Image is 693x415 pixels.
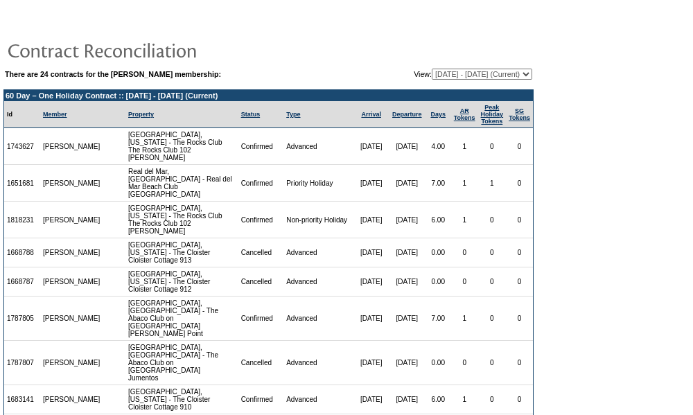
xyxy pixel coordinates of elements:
td: 1651681 [4,165,40,202]
td: [DATE] [389,202,426,238]
td: Confirmed [238,165,284,202]
td: 0 [478,238,507,267]
td: [GEOGRAPHIC_DATA], [US_STATE] - The Rocks Club The Rocks Club 102 [PERSON_NAME] [125,128,238,165]
td: Non-priority Holiday [283,202,353,238]
td: Real del Mar, [GEOGRAPHIC_DATA] - Real del Mar Beach Club [GEOGRAPHIC_DATA] [125,165,238,202]
a: Member [43,111,67,118]
td: [DATE] [389,297,426,341]
td: [DATE] [389,128,426,165]
td: [DATE] [353,385,388,414]
td: 0 [478,128,507,165]
td: 7.00 [426,165,451,202]
td: 7.00 [426,297,451,341]
td: Advanced [283,128,353,165]
td: Confirmed [238,297,284,341]
td: 0 [506,238,533,267]
td: [PERSON_NAME] [40,341,103,385]
td: 0 [451,341,478,385]
td: [GEOGRAPHIC_DATA], [GEOGRAPHIC_DATA] - The Abaco Club on [GEOGRAPHIC_DATA] [PERSON_NAME] Point [125,297,238,341]
td: 0 [506,341,533,385]
td: 6.00 [426,385,451,414]
td: 0 [478,385,507,414]
td: [GEOGRAPHIC_DATA], [US_STATE] - The Rocks Club The Rocks Club 102 [PERSON_NAME] [125,202,238,238]
td: Confirmed [238,385,284,414]
td: 1668787 [4,267,40,297]
td: 1 [451,202,478,238]
td: 0 [478,297,507,341]
td: Confirmed [238,128,284,165]
td: 1818231 [4,202,40,238]
td: 0.00 [426,267,451,297]
td: Advanced [283,297,353,341]
td: [GEOGRAPHIC_DATA], [US_STATE] - The Cloister Cloister Cottage 913 [125,238,238,267]
img: pgTtlContractReconciliation.gif [7,36,284,64]
td: 0 [451,238,478,267]
td: 1743627 [4,128,40,165]
td: [DATE] [353,238,388,267]
a: Property [128,111,154,118]
td: Priority Holiday [283,165,353,202]
td: [GEOGRAPHIC_DATA], [US_STATE] - The Cloister Cloister Cottage 912 [125,267,238,297]
td: 1787807 [4,341,40,385]
td: [PERSON_NAME] [40,238,103,267]
td: 0.00 [426,341,451,385]
td: 0 [506,267,533,297]
td: 0 [506,202,533,238]
td: Advanced [283,238,353,267]
a: SGTokens [509,107,530,121]
td: 1668788 [4,238,40,267]
td: 1 [478,165,507,202]
td: [DATE] [389,165,426,202]
td: 0 [478,341,507,385]
td: 0 [478,267,507,297]
td: [DATE] [353,165,388,202]
td: Advanced [283,385,353,414]
td: [PERSON_NAME] [40,267,103,297]
td: Id [4,101,40,128]
td: [DATE] [353,128,388,165]
td: Advanced [283,267,353,297]
td: 6.00 [426,202,451,238]
td: [DATE] [389,267,426,297]
a: Status [241,111,261,118]
td: [DATE] [389,385,426,414]
td: 4.00 [426,128,451,165]
td: [DATE] [389,238,426,267]
td: 0 [451,267,478,297]
td: [PERSON_NAME] [40,128,103,165]
a: Peak HolidayTokens [481,104,504,125]
td: Cancelled [238,341,284,385]
td: 60 Day – One Holiday Contract :: [DATE] - [DATE] (Current) [4,90,533,101]
td: [DATE] [353,267,388,297]
td: [DATE] [353,297,388,341]
td: 1 [451,165,478,202]
td: Cancelled [238,238,284,267]
td: Confirmed [238,202,284,238]
td: [DATE] [389,341,426,385]
td: 0 [506,297,533,341]
a: Days [430,111,446,118]
td: 0 [506,385,533,414]
td: [PERSON_NAME] [40,385,103,414]
b: There are 24 contracts for the [PERSON_NAME] membership: [5,70,221,78]
td: 0 [506,128,533,165]
a: ARTokens [454,107,475,121]
td: 0 [506,165,533,202]
td: [GEOGRAPHIC_DATA], [US_STATE] - The Cloister Cloister Cottage 910 [125,385,238,414]
td: [DATE] [353,202,388,238]
td: 1787805 [4,297,40,341]
td: 1 [451,385,478,414]
td: [PERSON_NAME] [40,202,103,238]
td: 1 [451,297,478,341]
td: View: [346,69,532,80]
td: 1683141 [4,385,40,414]
td: [PERSON_NAME] [40,165,103,202]
td: 0 [478,202,507,238]
a: Departure [392,111,422,118]
td: 1 [451,128,478,165]
td: [DATE] [353,341,388,385]
td: Cancelled [238,267,284,297]
td: [PERSON_NAME] [40,297,103,341]
td: 0.00 [426,238,451,267]
td: [GEOGRAPHIC_DATA], [GEOGRAPHIC_DATA] - The Abaco Club on [GEOGRAPHIC_DATA] Jumentos [125,341,238,385]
